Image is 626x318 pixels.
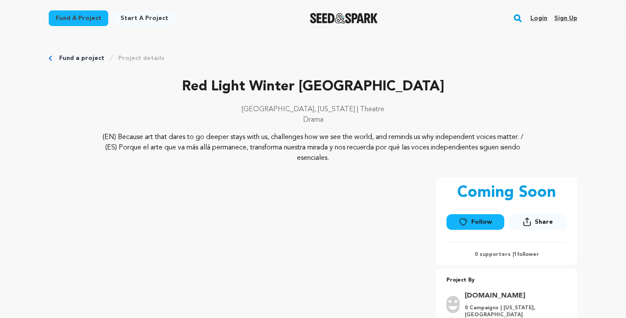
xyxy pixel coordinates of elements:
[446,275,567,285] p: Project By
[59,54,104,63] a: Fund a project
[49,104,577,115] p: [GEOGRAPHIC_DATA], [US_STATE] | Theatre
[509,214,567,233] span: Share
[49,115,577,125] p: Drama
[49,76,577,97] p: Red Light Winter [GEOGRAPHIC_DATA]
[446,296,460,313] img: user.png
[465,291,562,301] a: Goto Hrproductions.Studio profile
[446,251,567,258] p: 0 supporters | follower
[49,54,577,63] div: Breadcrumb
[310,13,378,23] img: Seed&Spark Logo Dark Mode
[535,218,553,226] span: Share
[310,13,378,23] a: Seed&Spark Homepage
[446,214,504,230] a: Follow
[102,132,525,163] p: (EN) Because art that dares to go deeper stays with us, challenges how we see the world, and remi...
[457,184,556,202] p: Coming Soon
[509,214,567,230] button: Share
[514,252,517,257] span: 1
[530,11,547,25] a: Login
[554,11,577,25] a: Sign up
[113,10,175,26] a: Start a project
[49,10,108,26] a: Fund a project
[118,54,164,63] a: Project details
